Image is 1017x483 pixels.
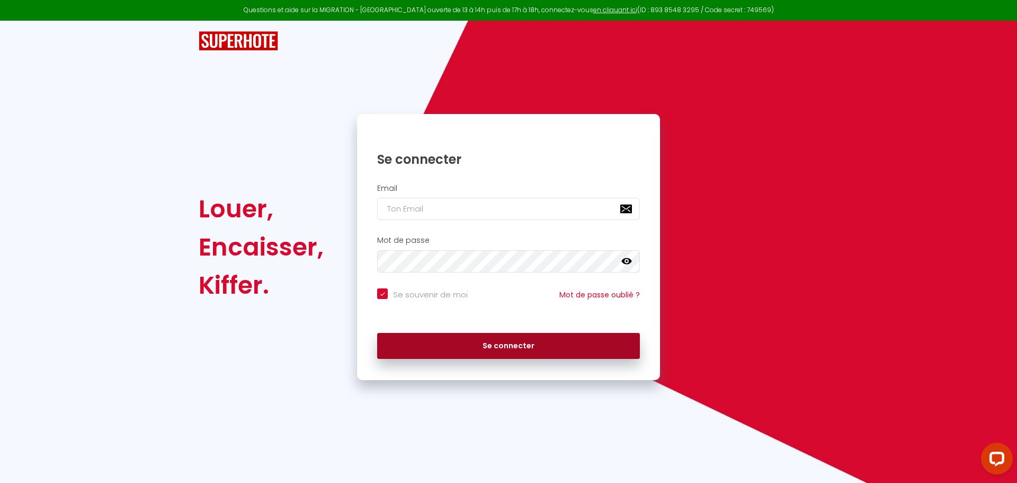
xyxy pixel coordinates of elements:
button: Se connecter [377,333,640,359]
div: Encaisser, [199,228,324,266]
img: SuperHote logo [199,31,278,51]
div: Louer, [199,190,324,228]
a: Mot de passe oublié ? [559,289,640,300]
h2: Email [377,184,640,193]
h2: Mot de passe [377,236,640,245]
h1: Se connecter [377,151,640,168]
div: Kiffer. [199,266,324,304]
iframe: LiveChat chat widget [973,438,1017,483]
input: Ton Email [377,198,640,220]
a: en cliquant ici [593,5,637,14]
